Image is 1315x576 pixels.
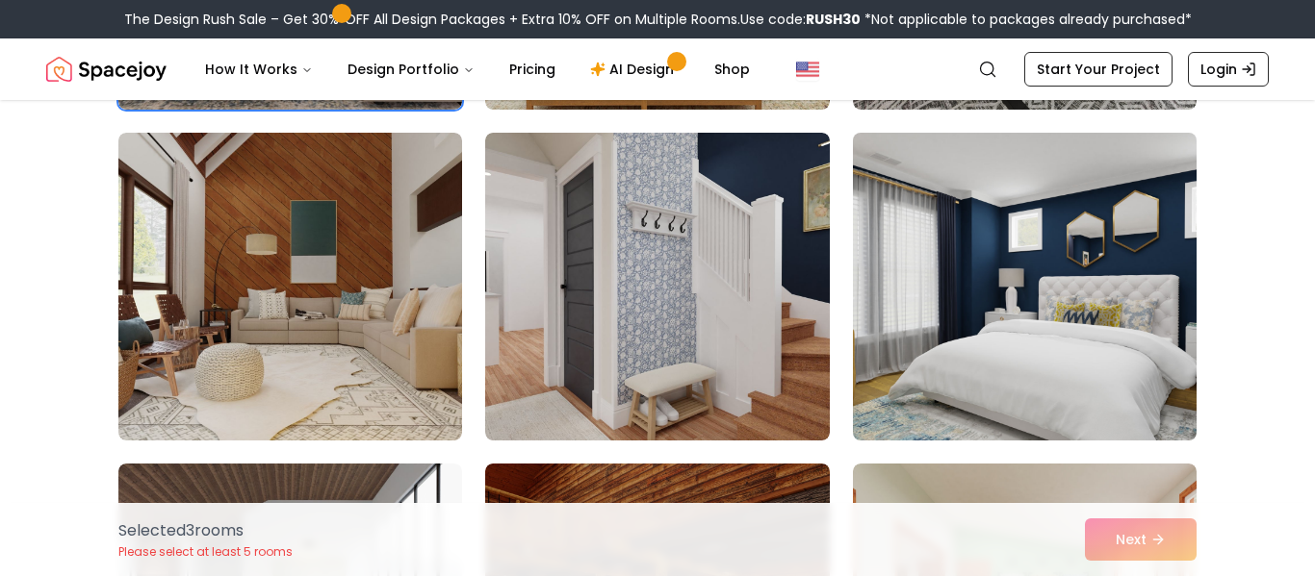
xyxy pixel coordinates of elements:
img: Room room-11 [485,133,829,440]
img: United States [796,58,819,81]
nav: Main [190,50,765,88]
p: Please select at least 5 rooms [118,544,293,560]
img: Room room-10 [118,133,462,440]
a: Shop [699,50,765,88]
a: Login [1188,52,1269,87]
a: AI Design [575,50,695,88]
button: Design Portfolio [332,50,490,88]
b: RUSH30 [806,10,861,29]
a: Start Your Project [1024,52,1173,87]
a: Spacejoy [46,50,167,88]
a: Pricing [494,50,571,88]
span: Use code: [740,10,861,29]
span: *Not applicable to packages already purchased* [861,10,1192,29]
nav: Global [46,38,1269,100]
img: Spacejoy Logo [46,50,167,88]
button: How It Works [190,50,328,88]
p: Selected 3 room s [118,519,293,542]
img: Room room-12 [844,125,1205,448]
div: The Design Rush Sale – Get 30% OFF All Design Packages + Extra 10% OFF on Multiple Rooms. [124,10,1192,29]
